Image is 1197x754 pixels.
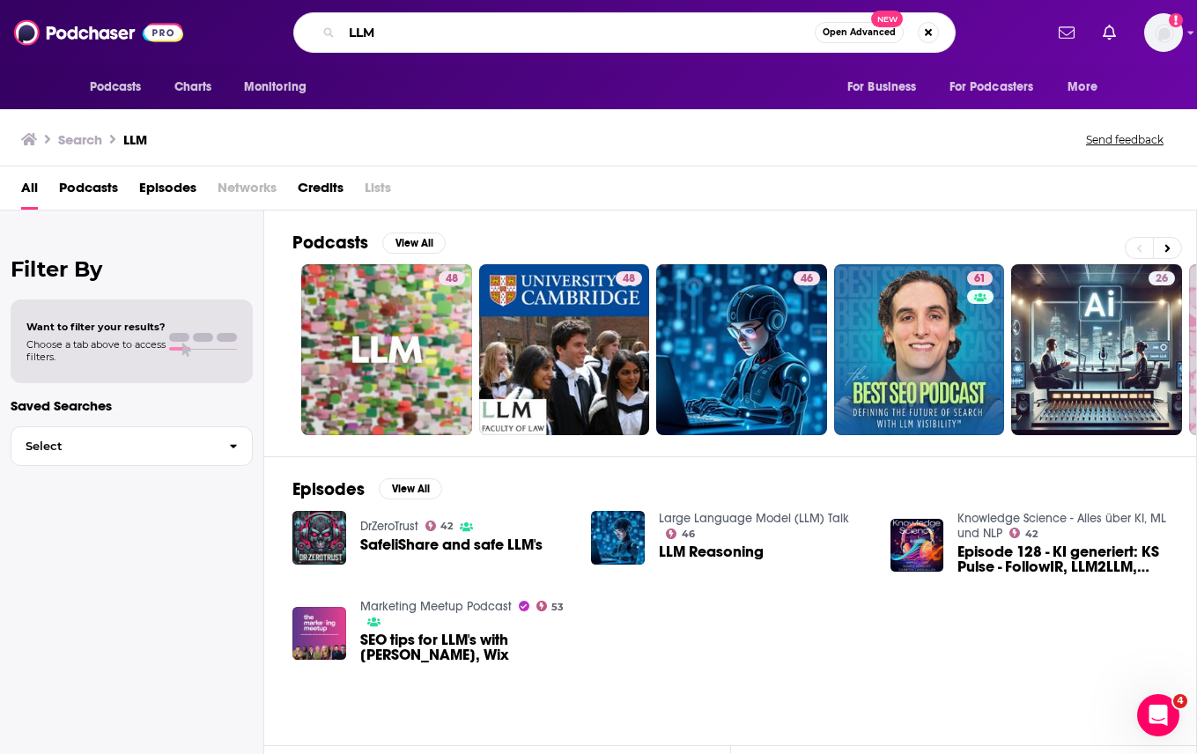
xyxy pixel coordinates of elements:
button: open menu [938,70,1060,104]
a: Show notifications dropdown [1096,18,1123,48]
a: SafeliShare and safe LLM's [360,537,543,552]
span: Podcasts [90,75,142,100]
img: SEO tips for LLM's with Crystal Carter, Wix [292,607,346,661]
button: open menu [835,70,939,104]
span: 46 [682,530,695,538]
img: Episode 128 - KI generiert: KS Pulse - FollowIR, LLM2LLM, SafeEdit [890,519,944,573]
span: 61 [974,270,986,288]
a: PodcastsView All [292,232,446,254]
a: Episode 128 - KI generiert: KS Pulse - FollowIR, LLM2LLM, SafeEdit [957,544,1168,574]
span: Networks [218,174,277,210]
span: Select [11,440,215,452]
span: 53 [551,603,564,611]
button: Show profile menu [1144,13,1183,52]
h2: Episodes [292,478,365,500]
span: Charts [174,75,212,100]
span: Choose a tab above to access filters. [26,338,166,363]
span: Want to filter your results? [26,321,166,333]
a: Large Language Model (LLM) Talk [659,511,849,526]
a: 48 [301,264,472,435]
a: 46 [656,264,827,435]
span: Lists [365,174,391,210]
img: LLM Reasoning [591,511,645,565]
span: Logged in as AnthonyLam [1144,13,1183,52]
a: 26 [1011,264,1182,435]
a: Show notifications dropdown [1052,18,1082,48]
div: Search podcasts, credits, & more... [293,12,956,53]
button: View All [382,233,446,254]
a: Credits [298,174,344,210]
h2: Filter By [11,256,253,282]
a: 46 [666,529,695,539]
a: 61 [834,264,1005,435]
span: 4 [1173,694,1187,708]
a: 61 [967,271,993,285]
span: 48 [623,270,635,288]
a: 46 [794,271,820,285]
button: Select [11,426,253,466]
a: Charts [163,70,223,104]
span: For Business [847,75,917,100]
button: open menu [78,70,165,104]
button: open menu [232,70,329,104]
a: 53 [536,601,565,611]
a: DrZeroTrust [360,519,418,534]
a: Knowledge Science - Alles über KI, ML und NLP [957,511,1166,541]
span: 42 [1025,530,1038,538]
input: Search podcasts, credits, & more... [342,18,815,47]
a: 48 [479,264,650,435]
a: 48 [439,271,465,285]
a: 26 [1149,271,1175,285]
span: More [1068,75,1097,100]
button: Send feedback [1081,132,1169,147]
img: SafeliShare and safe LLM's [292,511,346,565]
span: New [871,11,903,27]
span: 26 [1156,270,1168,288]
a: LLM Reasoning [659,544,764,559]
svg: Add a profile image [1169,13,1183,27]
img: User Profile [1144,13,1183,52]
h2: Podcasts [292,232,368,254]
span: For Podcasters [949,75,1034,100]
span: SEO tips for LLM's with [PERSON_NAME], Wix [360,632,571,662]
a: EpisodesView All [292,478,442,500]
span: 42 [440,522,453,530]
iframe: Intercom live chat [1137,694,1179,736]
a: 42 [1009,528,1038,538]
a: All [21,174,38,210]
button: View All [379,478,442,499]
a: 42 [425,521,454,531]
a: 48 [616,271,642,285]
span: Monitoring [244,75,307,100]
button: open menu [1055,70,1119,104]
a: Marketing Meetup Podcast [360,599,512,614]
a: Episodes [139,174,196,210]
span: 46 [801,270,813,288]
h3: Search [58,131,102,148]
span: 48 [446,270,458,288]
p: Saved Searches [11,397,253,414]
button: Open AdvancedNew [815,22,904,43]
a: Podcasts [59,174,118,210]
a: SEO tips for LLM's with Crystal Carter, Wix [360,632,571,662]
span: Open Advanced [823,28,896,37]
h3: LLM [123,131,147,148]
img: Podchaser - Follow, Share and Rate Podcasts [14,16,183,49]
